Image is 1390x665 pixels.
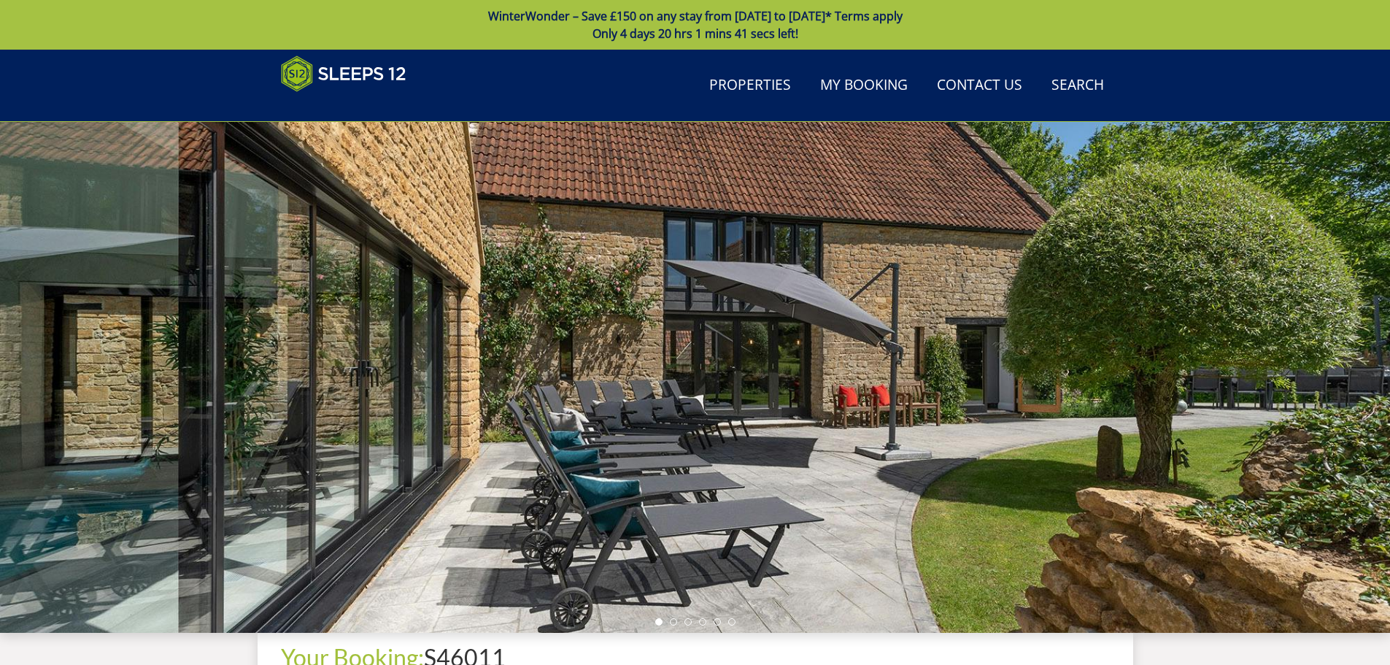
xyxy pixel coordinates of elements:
[703,69,797,102] a: Properties
[274,101,427,113] iframe: Customer reviews powered by Trustpilot
[814,69,914,102] a: My Booking
[592,26,798,42] span: Only 4 days 20 hrs 1 mins 41 secs left!
[281,55,406,92] img: Sleeps 12
[931,69,1028,102] a: Contact Us
[1046,69,1110,102] a: Search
